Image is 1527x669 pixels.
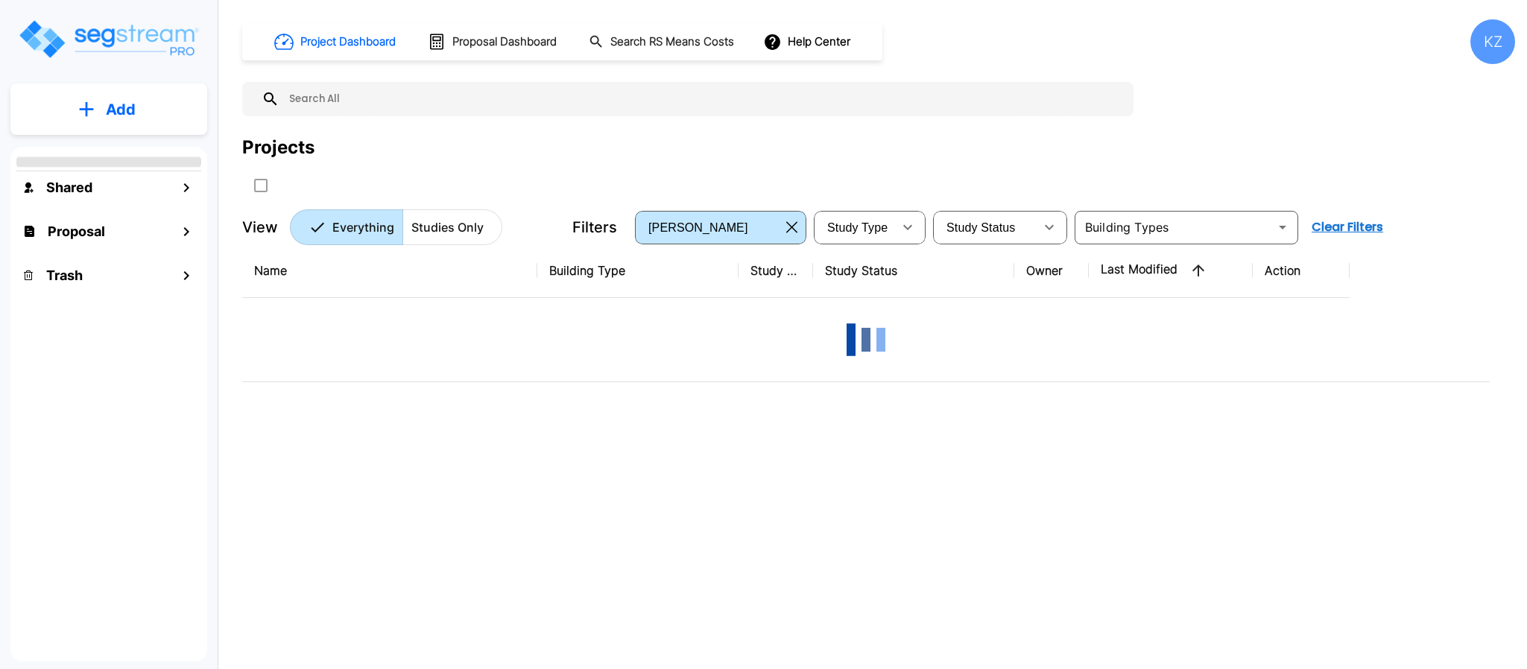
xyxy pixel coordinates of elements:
[10,88,207,131] button: Add
[332,218,394,236] p: Everything
[1253,244,1350,298] th: Action
[1470,19,1515,64] div: KZ
[279,82,1126,116] input: Search All
[1306,212,1389,242] button: Clear Filters
[638,206,780,248] div: Select
[290,209,403,245] button: Everything
[290,209,502,245] div: Platform
[268,25,404,58] button: Project Dashboard
[760,28,856,56] button: Help Center
[452,34,557,51] h1: Proposal Dashboard
[1089,244,1253,298] th: Last Modified
[246,171,276,200] button: SelectAll
[242,134,314,161] div: Projects
[739,244,813,298] th: Study Type
[1014,244,1089,298] th: Owner
[827,221,888,234] span: Study Type
[1079,217,1269,238] input: Building Types
[422,26,565,57] button: Proposal Dashboard
[1272,217,1293,238] button: Open
[936,206,1034,248] div: Select
[48,221,105,241] h1: Proposal
[242,244,537,298] th: Name
[537,244,739,298] th: Building Type
[610,34,734,51] h1: Search RS Means Costs
[583,28,742,57] button: Search RS Means Costs
[813,244,1014,298] th: Study Status
[836,310,896,370] img: Loading
[17,18,200,60] img: Logo
[106,98,136,121] p: Add
[242,216,278,238] p: View
[46,177,92,197] h1: Shared
[817,206,893,248] div: Select
[946,221,1016,234] span: Study Status
[411,218,484,236] p: Studies Only
[300,34,396,51] h1: Project Dashboard
[402,209,502,245] button: Studies Only
[572,216,617,238] p: Filters
[46,265,83,285] h1: Trash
